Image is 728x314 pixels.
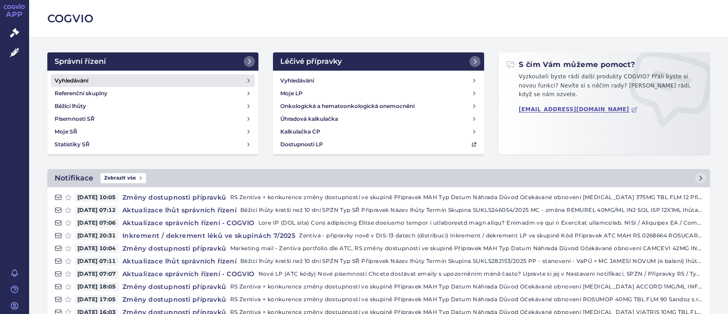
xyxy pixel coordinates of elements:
h4: Vyhledávání [280,76,314,85]
h4: Dostupnosti LP [280,140,323,149]
a: Statistiky SŘ [51,138,255,151]
h4: Písemnosti SŘ [55,114,95,124]
a: Vyhledávání [51,74,255,87]
a: Dostupnosti LP [277,138,480,151]
a: Běžící lhůty [51,100,255,113]
h4: Běžící lhůty [55,102,86,111]
span: [DATE] 07:07 [75,269,119,278]
h4: Moje LP [280,89,303,98]
a: NotifikaceZobrazit vše [47,169,710,187]
span: [DATE] 07:11 [75,257,119,266]
h4: Kalkulačka CP [280,127,320,136]
p: RS Zentiva + konkurence změny dostupností ve skupině Přípravek MAH Typ Datum Náhrada Důvod Očekáv... [230,295,703,304]
h2: Správní řízení [55,56,106,67]
h4: Referenční skupiny [55,89,107,98]
a: Správní řízení [47,52,258,71]
span: [DATE] 20:31 [75,231,119,240]
a: Písemnosti SŘ [51,113,255,125]
a: Onkologická a hematoonkologická onemocnění [277,100,480,113]
h4: Změny dostupnosti přípravků [119,244,230,253]
h4: Změny dostupnosti přípravků [119,295,230,304]
p: Nové LP (ATC kódy) Nové písemnosti Chcete dostávat emaily s upozorněním méně často? Upravte si je... [258,269,703,278]
h2: Notifikace [55,173,93,184]
h2: S čím Vám můžeme pomoct? [506,60,635,70]
a: Kalkulačka CP [277,125,480,138]
p: Běžící lhůty kratší než 10 dní SPZN Typ SŘ Přípravek Název lhůty Termín Skupina SUKLS246054/2025 ... [240,206,703,215]
h4: Inkrement / dekrement léků ve skupinách 7/2025 [119,231,299,240]
span: [DATE] 18:05 [75,282,119,291]
h4: Vyhledávání [55,76,88,85]
h4: Statistiky SŘ [55,140,90,149]
h4: Aktualizace správních řízení - COGVIO [119,269,258,278]
a: Moje SŘ [51,125,255,138]
h4: Aktualizace lhůt správních řízení [119,206,240,215]
h4: Změny dostupnosti přípravků [119,193,230,202]
p: Lore IP (DOL sita) Cons adipiscing Elitse doeiusmo tempor i utlaboreetd magn aliqu? Enimadm ve qu... [258,218,703,227]
a: Léčivé přípravky [273,52,484,71]
a: [EMAIL_ADDRESS][DOMAIN_NAME] [519,106,637,113]
a: Referenční skupiny [51,87,255,100]
span: [DATE] 07:12 [75,206,119,215]
span: [DATE] 17:05 [75,295,119,304]
a: Vyhledávání [277,74,480,87]
a: Moje LP [277,87,480,100]
span: [DATE] 10:04 [75,244,119,253]
h4: Moje SŘ [55,127,77,136]
h2: Léčivé přípravky [280,56,342,67]
p: Marketing mail - Zentiva portfolio dle ATC, RS změny dostupností ve skupině Přípravek MAH Typ Dat... [230,244,703,253]
p: RS Zentiva + konkurence změny dostupností ve skupině Přípravek MAH Typ Datum Náhrada Důvod Očekáv... [230,193,703,202]
h4: Změny dostupnosti přípravků [119,282,230,291]
p: Zentiva - přípravky nově v DIS-13 datech (distribuci) Inkrement / dekrement LP ve skupině Kód Pří... [299,231,703,240]
p: Vyzkoušeli byste rádi další produkty COGVIO? Přáli byste si novou funkci? Nevíte si s něčím rady?... [506,72,703,103]
span: [DATE] 10:05 [75,193,119,202]
h2: COGVIO [47,11,710,26]
h4: Aktualizace správních řízení - COGVIO [119,218,258,227]
p: RS Zentiva + konkurence změny dostupností ve skupině Přípravek MAH Typ Datum Náhrada Důvod Očekáv... [230,282,703,291]
h4: Aktualizace lhůt správních řízení [119,257,240,266]
p: Běžící lhůty kratší než 10 dní SPZN Typ SŘ Přípravek Název lhůty Termín Skupina SUKLS282153/2025 ... [240,257,703,266]
span: [DATE] 07:06 [75,218,119,227]
h4: Úhradová kalkulačka [280,114,338,124]
h4: Onkologická a hematoonkologická onemocnění [280,102,415,111]
a: Úhradová kalkulačka [277,113,480,125]
span: Zobrazit vše [101,173,146,183]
